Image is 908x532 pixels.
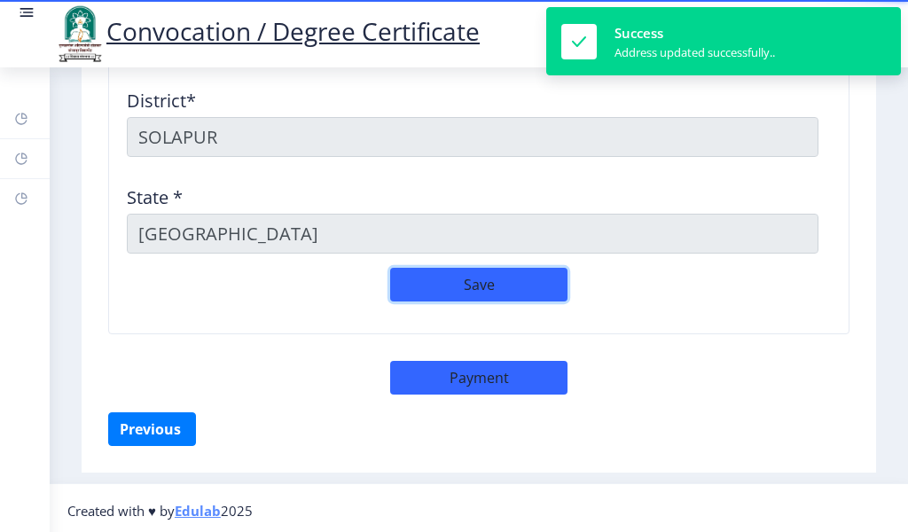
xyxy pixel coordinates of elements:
button: Save [390,268,567,301]
input: District [127,117,818,157]
span: Success [614,24,663,42]
img: logo [53,4,106,64]
label: District* [127,92,196,110]
button: Previous ‍ [108,412,196,446]
label: State * [127,189,183,207]
input: State [127,214,818,254]
a: Convocation / Degree Certificate [53,14,480,48]
button: Payment [390,361,567,395]
div: Address updated successfully.. [614,44,775,60]
a: Edulab [175,502,221,520]
span: Created with ♥ by 2025 [67,502,253,520]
